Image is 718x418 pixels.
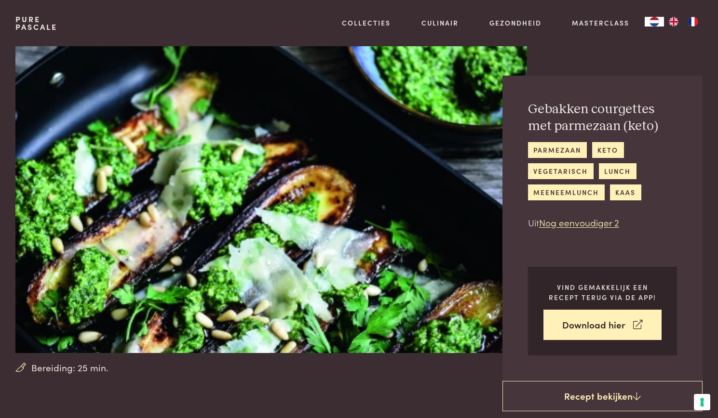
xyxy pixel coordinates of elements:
a: Download hier [543,310,662,340]
a: lunch [599,163,637,179]
a: meeneemlunch [528,184,605,200]
button: Uw voorkeuren voor toestemming voor trackingtechnologieën [694,394,710,410]
ul: Language list [664,17,703,26]
p: Vind gemakkelijk een recept terug via de app! [543,282,662,302]
a: Nog eenvoudiger 2 [539,216,619,229]
p: Uit [528,216,677,230]
a: FR [683,17,703,26]
a: vegetarisch [528,163,594,179]
a: PurePascale [15,15,57,31]
img: Gebakken courgettes met parmezaan (keto) [15,46,527,353]
a: Collecties [342,18,391,28]
a: Gezondheid [489,18,542,28]
a: Masterclass [572,18,629,28]
a: keto [592,142,624,158]
div: Language [645,17,664,26]
aside: Language selected: Nederlands [645,17,703,26]
a: Recept bekijken [502,381,703,412]
a: EN [664,17,683,26]
a: NL [645,17,664,26]
h2: Gebakken courgettes met parmezaan (keto) [528,101,677,134]
a: Culinair [421,18,459,28]
span: Bereiding: 25 min. [31,361,108,375]
a: kaas [610,184,641,200]
a: parmezaan [528,142,587,158]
